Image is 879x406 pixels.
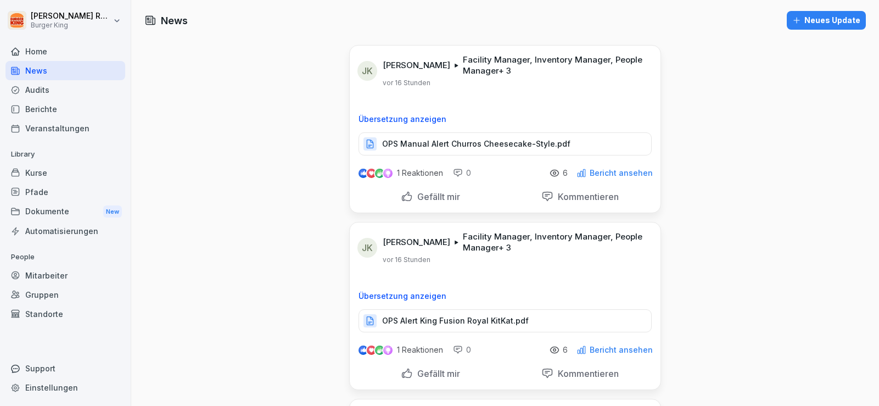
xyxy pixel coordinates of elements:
[590,346,653,354] p: Bericht ansehen
[5,359,125,378] div: Support
[413,191,460,202] p: Gefällt mir
[383,237,450,248] p: [PERSON_NAME]
[413,368,460,379] p: Gefällt mir
[383,168,393,178] img: inspiring
[5,266,125,285] a: Mitarbeiter
[382,315,529,326] p: OPS Alert King Fusion Royal KitKat.pdf
[453,168,471,179] div: 0
[5,146,125,163] p: Library
[453,344,471,355] div: 0
[5,42,125,61] a: Home
[563,346,568,354] p: 6
[5,285,125,304] a: Gruppen
[5,80,125,99] a: Audits
[5,163,125,182] a: Kurse
[5,61,125,80] a: News
[357,61,377,81] div: JK
[590,169,653,177] p: Bericht ansehen
[5,119,125,138] a: Veranstaltungen
[31,12,111,21] p: [PERSON_NAME] Rohrich
[359,169,368,177] img: like
[31,21,111,29] p: Burger King
[375,346,384,355] img: celebrate
[463,54,647,76] p: Facility Manager, Inventory Manager, People Manager + 3
[5,304,125,324] a: Standorte
[375,169,384,178] img: celebrate
[359,292,652,301] p: Übersetzung anzeigen
[787,11,866,30] button: Neues Update
[553,368,619,379] p: Kommentieren
[5,248,125,266] p: People
[5,378,125,397] a: Einstellungen
[383,79,430,87] p: vor 16 Stunden
[382,138,570,149] p: OPS Manual Alert Churros Cheesecake-Style.pdf
[5,221,125,241] a: Automatisierungen
[5,202,125,222] a: DokumenteNew
[5,202,125,222] div: Dokumente
[359,346,368,354] img: like
[383,345,393,355] img: inspiring
[383,255,430,264] p: vor 16 Stunden
[367,169,376,177] img: love
[359,115,652,124] p: Übersetzung anzeigen
[397,346,443,354] p: 1 Reaktionen
[5,99,125,119] a: Berichte
[553,191,619,202] p: Kommentieren
[359,142,652,153] a: OPS Manual Alert Churros Cheesecake-Style.pdf
[367,346,376,354] img: love
[463,231,647,253] p: Facility Manager, Inventory Manager, People Manager + 3
[357,238,377,258] div: JK
[5,182,125,202] a: Pfade
[397,169,443,177] p: 1 Reaktionen
[359,319,652,330] a: OPS Alert King Fusion Royal KitKat.pdf
[383,60,450,71] p: [PERSON_NAME]
[103,205,122,218] div: New
[563,169,568,177] p: 6
[792,14,860,26] div: Neues Update
[161,13,188,28] h1: News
